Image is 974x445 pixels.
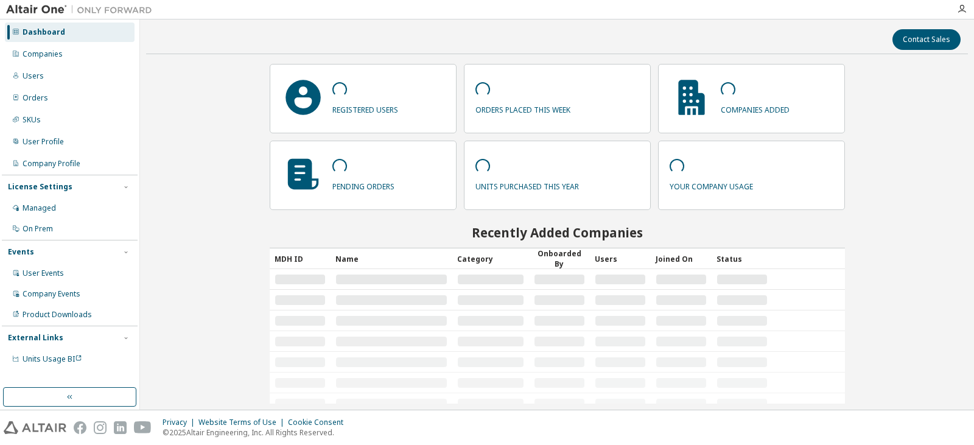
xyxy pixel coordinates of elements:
[270,225,845,240] h2: Recently Added Companies
[332,178,394,192] p: pending orders
[656,249,707,268] div: Joined On
[23,159,80,169] div: Company Profile
[94,421,107,434] img: instagram.svg
[4,421,66,434] img: altair_logo.svg
[335,249,447,268] div: Name
[23,27,65,37] div: Dashboard
[198,418,288,427] div: Website Terms of Use
[23,354,82,364] span: Units Usage BI
[8,182,72,192] div: License Settings
[716,249,768,268] div: Status
[23,115,41,125] div: SKUs
[23,49,63,59] div: Companies
[288,418,351,427] div: Cookie Consent
[134,421,152,434] img: youtube.svg
[670,178,753,192] p: your company usage
[23,137,64,147] div: User Profile
[23,71,44,81] div: Users
[23,224,53,234] div: On Prem
[6,4,158,16] img: Altair One
[114,421,127,434] img: linkedin.svg
[8,247,34,257] div: Events
[74,421,86,434] img: facebook.svg
[892,29,961,50] button: Contact Sales
[721,101,790,115] p: companies added
[475,178,579,192] p: units purchased this year
[534,248,585,269] div: Onboarded By
[163,418,198,427] div: Privacy
[457,249,524,268] div: Category
[23,93,48,103] div: Orders
[8,333,63,343] div: External Links
[332,101,398,115] p: registered users
[275,249,326,268] div: MDH ID
[23,310,92,320] div: Product Downloads
[163,427,351,438] p: © 2025 Altair Engineering, Inc. All Rights Reserved.
[23,268,64,278] div: User Events
[475,101,570,115] p: orders placed this week
[23,289,80,299] div: Company Events
[595,249,646,268] div: Users
[23,203,56,213] div: Managed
